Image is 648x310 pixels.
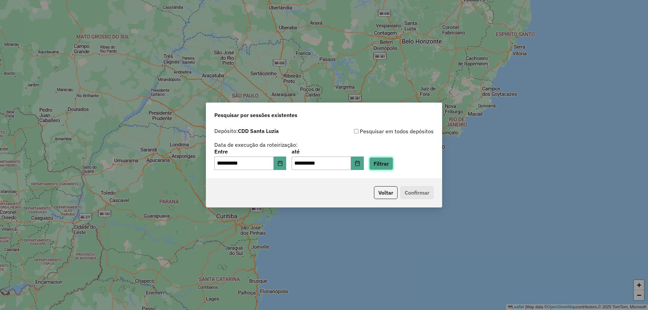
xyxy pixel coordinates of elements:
strong: CDD Santa Luzia [238,128,279,134]
button: Choose Date [351,157,364,170]
label: Data de execução da roteirização: [214,141,298,149]
label: Entre [214,147,286,156]
label: até [292,147,363,156]
div: Pesquisar em todos depósitos [324,127,434,135]
label: Depósito: [214,127,279,135]
button: Voltar [374,186,398,199]
span: Pesquisar por sessões existentes [214,111,297,119]
button: Choose Date [274,157,287,170]
button: Filtrar [369,157,393,170]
